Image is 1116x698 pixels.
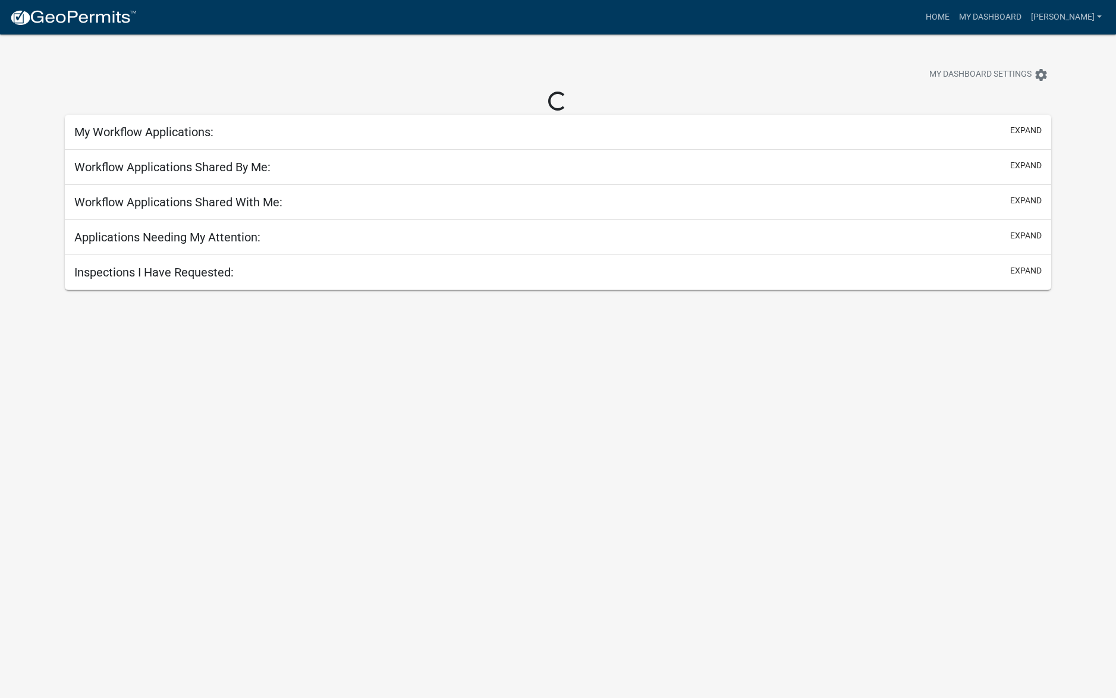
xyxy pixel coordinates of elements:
h5: Inspections I Have Requested: [74,265,234,279]
button: expand [1010,194,1042,207]
h5: Workflow Applications Shared By Me: [74,160,271,174]
button: expand [1010,124,1042,137]
a: [PERSON_NAME] [1026,6,1106,29]
a: Home [921,6,954,29]
button: expand [1010,159,1042,172]
h5: Workflow Applications Shared With Me: [74,195,282,209]
button: expand [1010,229,1042,242]
button: expand [1010,265,1042,277]
span: My Dashboard Settings [929,68,1032,82]
i: settings [1034,68,1048,82]
h5: Applications Needing My Attention: [74,230,260,244]
a: My Dashboard [954,6,1026,29]
button: My Dashboard Settingssettings [920,63,1058,86]
h5: My Workflow Applications: [74,125,213,139]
